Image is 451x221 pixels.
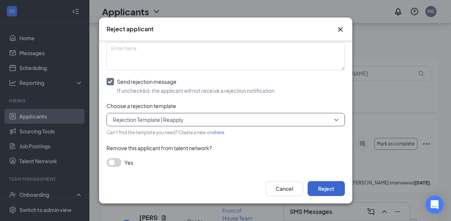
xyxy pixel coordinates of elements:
button: Reject [308,181,345,196]
span: Rejection Template | Reapply [113,114,184,125]
span: Remove this applicant from talent network? [107,145,212,151]
button: Close [336,25,345,34]
span: Can't find the template you need? Create a new one . [107,130,225,135]
button: Cancel [266,181,303,196]
h3: Reject applicant [107,25,153,33]
span: Choose a rejection template [107,102,176,109]
span: Yes [124,158,133,167]
div: Open Intercom Messenger [426,196,444,214]
a: here [215,130,224,135]
svg: Cross [336,25,345,34]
